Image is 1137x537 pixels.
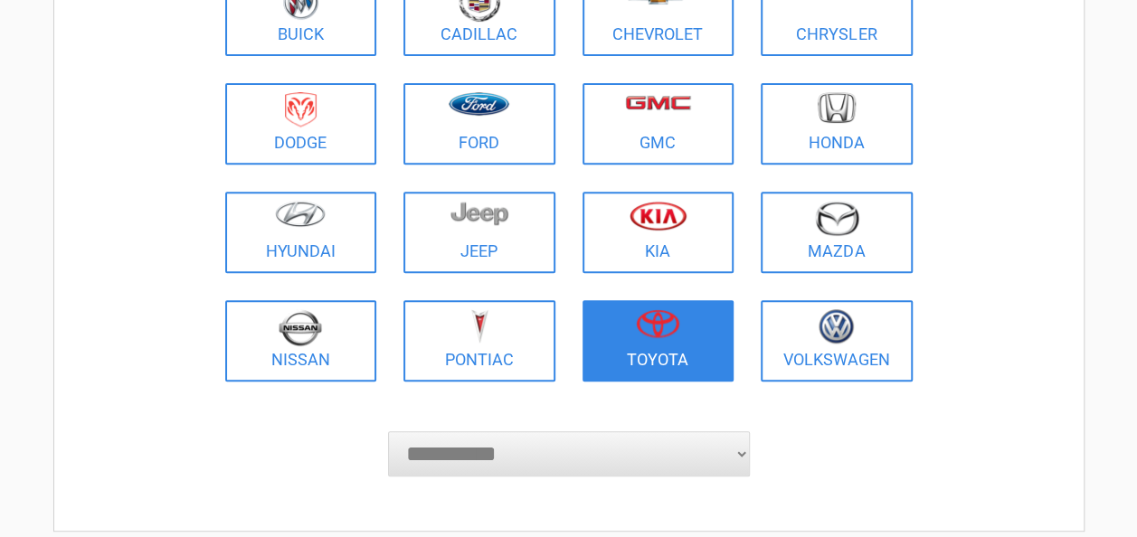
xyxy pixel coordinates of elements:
img: gmc [625,95,691,110]
img: jeep [450,201,508,226]
a: Volkswagen [761,300,913,382]
img: pontiac [470,309,488,344]
img: nissan [279,309,322,346]
a: Jeep [403,192,555,273]
img: hyundai [275,201,326,227]
img: volkswagen [819,309,854,344]
a: Kia [583,192,734,273]
a: Honda [761,83,913,165]
a: Toyota [583,300,734,382]
img: kia [630,201,687,231]
a: Dodge [225,83,377,165]
a: Pontiac [403,300,555,382]
a: Ford [403,83,555,165]
a: Mazda [761,192,913,273]
img: honda [818,92,856,124]
img: dodge [285,92,317,127]
img: mazda [814,201,859,236]
a: Hyundai [225,192,377,273]
img: ford [449,92,509,116]
a: Nissan [225,300,377,382]
a: GMC [583,83,734,165]
img: toyota [636,309,679,338]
